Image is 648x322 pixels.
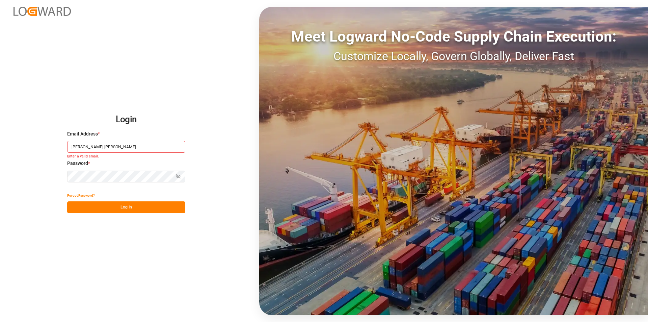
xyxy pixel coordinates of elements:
[67,130,98,138] span: Email Address
[67,160,88,167] span: Password
[67,154,185,160] small: Enter a valid email.
[259,25,648,48] div: Meet Logward No-Code Supply Chain Execution:
[67,190,95,201] button: Forgot Password?
[259,48,648,65] div: Customize Locally, Govern Globally, Deliver Fast
[67,201,185,213] button: Log In
[67,109,185,130] h2: Login
[67,141,185,153] input: Enter your email
[13,7,71,16] img: Logward_new_orange.png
